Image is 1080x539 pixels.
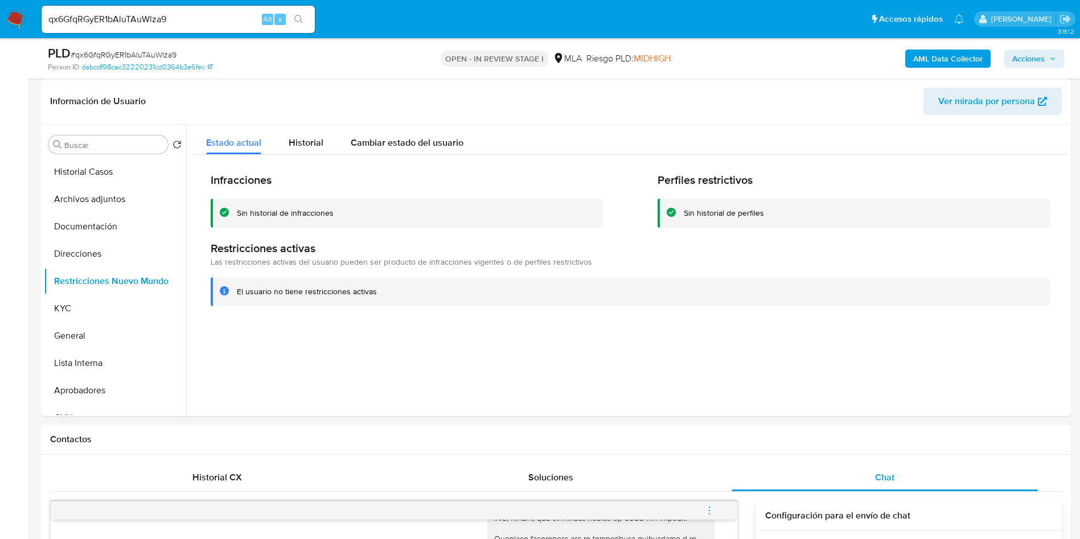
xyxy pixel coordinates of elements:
[44,295,186,322] button: KYC
[48,44,71,62] b: PLD
[879,13,943,25] span: Accesos rápidos
[991,14,1056,24] p: nicolas.duclosson@mercadolibre.com
[50,434,1062,445] h1: Contactos
[923,88,1062,115] button: Ver mirada por persona
[44,322,186,349] button: General
[765,510,1053,521] h3: Configuración para el envío de chat
[1012,50,1045,68] span: Acciones
[42,12,315,27] input: Buscar usuario o caso...
[905,50,991,68] button: AML Data Collector
[553,52,582,65] div: MLA
[44,158,186,186] button: Historial Casos
[44,377,186,404] button: Aprobadores
[44,213,186,240] button: Documentación
[44,404,186,431] button: CVU
[48,62,79,72] b: Person ID
[192,471,242,484] span: Historial CX
[1004,50,1064,68] button: Acciones
[263,14,272,24] span: Alt
[44,349,186,377] button: Lista Interna
[81,62,212,72] a: dabcdf98cac32220231cd0364b3e6fec
[634,52,671,65] span: MIDHIGH
[71,49,176,60] span: # qx6GfqRGyER1bAluTAuWlza9
[44,186,186,213] button: Archivos adjuntos
[913,50,983,68] b: AML Data Collector
[44,240,186,268] button: Direcciones
[954,14,964,24] a: Notificaciones
[691,497,728,524] button: menu-action
[64,140,163,150] input: Buscar
[50,96,146,107] h1: Información de Usuario
[53,140,62,149] button: Buscar
[44,268,186,295] button: Restricciones Nuevo Mundo
[441,51,548,67] p: OPEN - IN REVIEW STAGE I
[173,140,182,153] button: Volver al orden por defecto
[1060,13,1071,25] a: Salir
[528,471,573,484] span: Soluciones
[287,11,310,27] button: search-icon
[1058,27,1074,36] span: 3.161.2
[586,52,671,65] span: Riesgo PLD:
[938,88,1035,115] span: Ver mirada por persona
[278,14,282,24] span: s
[875,471,894,484] span: Chat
